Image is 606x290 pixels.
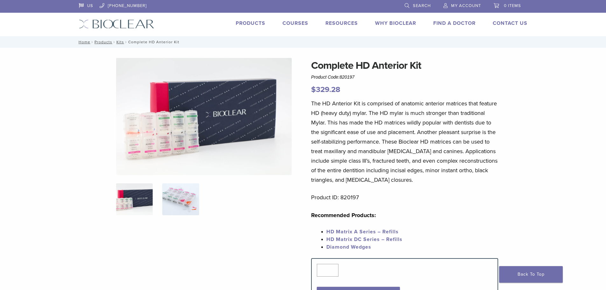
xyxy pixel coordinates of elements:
[340,74,355,80] span: 820197
[311,85,316,94] span: $
[116,183,153,215] img: IMG_8088-1-324x324.jpg
[77,40,90,44] a: Home
[433,20,476,26] a: Find A Doctor
[311,85,340,94] bdi: 329.28
[162,183,199,215] img: Complete HD Anterior Kit - Image 2
[74,36,532,48] nav: Complete HD Anterior Kit
[311,212,376,219] strong: Recommended Products:
[325,20,358,26] a: Resources
[94,40,112,44] a: Products
[124,40,128,44] span: /
[282,20,308,26] a: Courses
[112,40,116,44] span: /
[311,58,498,73] h1: Complete HD Anterior Kit
[493,20,527,26] a: Contact Us
[311,99,498,185] p: The HD Anterior Kit is comprised of anatomic anterior matrices that feature HD (heavy duty) mylar...
[90,40,94,44] span: /
[116,58,292,175] img: IMG_8088 (1)
[116,40,124,44] a: Kits
[504,3,521,8] span: 0 items
[413,3,431,8] span: Search
[326,236,402,243] a: HD Matrix DC Series – Refills
[326,244,371,250] a: Diamond Wedges
[326,229,399,235] a: HD Matrix A Series – Refills
[451,3,481,8] span: My Account
[311,74,354,80] span: Product Code:
[311,193,498,202] p: Product ID: 820197
[236,20,265,26] a: Products
[79,19,154,29] img: Bioclear
[499,266,563,283] a: Back To Top
[375,20,416,26] a: Why Bioclear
